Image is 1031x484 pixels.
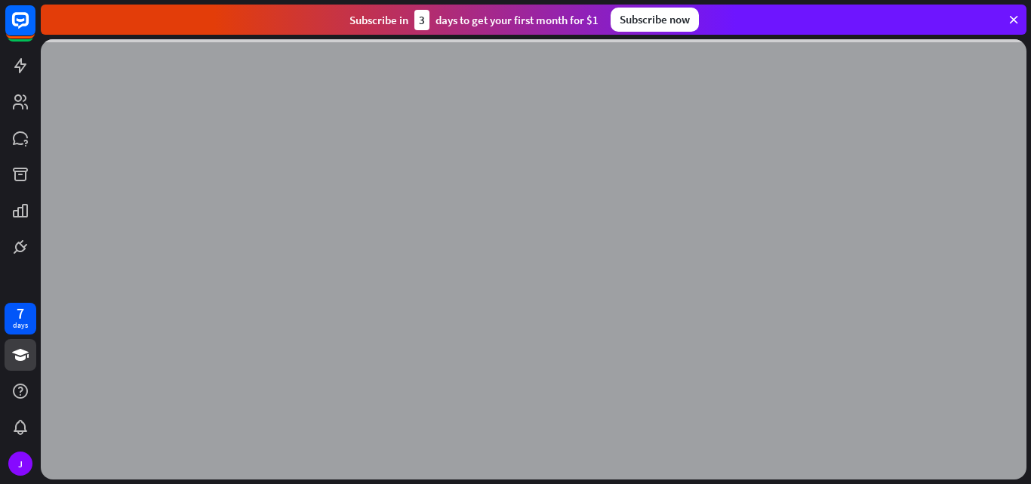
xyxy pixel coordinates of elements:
[414,10,429,30] div: 3
[5,303,36,334] a: 7 days
[17,307,24,320] div: 7
[611,8,699,32] div: Subscribe now
[13,320,28,331] div: days
[8,452,32,476] div: J
[349,10,599,30] div: Subscribe in days to get your first month for $1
